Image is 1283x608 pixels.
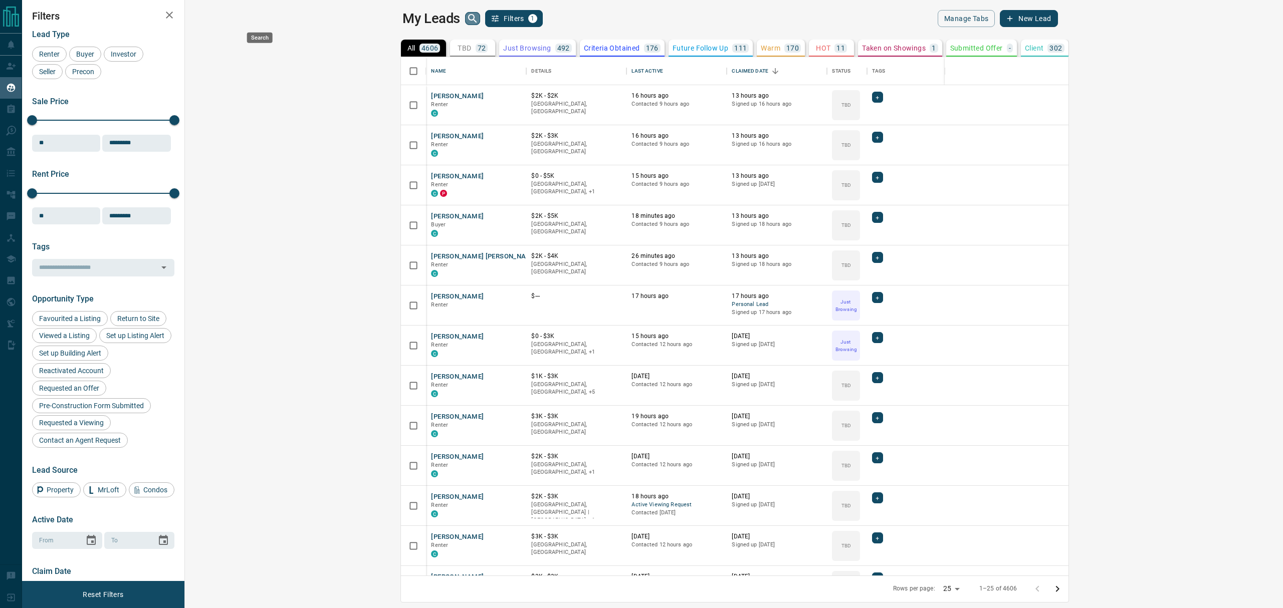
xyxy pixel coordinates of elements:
p: 13 hours ago [732,92,822,100]
p: Submitted Offer [950,45,1003,52]
p: [DATE] [732,372,822,381]
p: 16 hours ago [631,132,722,140]
button: Go to next page [1047,579,1067,599]
button: [PERSON_NAME] [431,452,484,462]
h2: Filters [32,10,174,22]
span: + [876,132,879,142]
p: Just Browsing [503,45,551,52]
div: + [872,412,883,423]
p: TBD [841,221,851,229]
div: Details [531,57,551,85]
p: Criteria Obtained [584,45,640,52]
p: 16 hours ago [631,92,722,100]
p: Just Browsing [833,298,859,313]
p: Signed up 17 hours ago [732,309,822,317]
span: + [876,92,879,102]
span: Renter [431,261,448,268]
p: $0 - $3K [531,332,621,341]
p: Signed up [DATE] [732,461,822,469]
p: TBD [841,261,851,269]
span: + [876,373,879,383]
div: Renter [32,47,67,62]
p: Contacted 9 hours ago [631,260,722,268]
span: Return to Site [114,315,163,323]
div: Contact an Agent Request [32,433,128,448]
div: Name [426,57,526,85]
div: Status [832,57,850,85]
div: Pre-Construction Form Submitted [32,398,151,413]
span: Lead Source [32,465,78,475]
button: Sort [768,64,782,78]
p: [GEOGRAPHIC_DATA], [GEOGRAPHIC_DATA] [531,421,621,436]
div: Return to Site [110,311,166,326]
span: Buyer [73,50,98,58]
div: Tags [872,57,885,85]
p: Toronto [531,341,621,356]
button: search button [465,12,480,25]
p: TBD [841,542,851,549]
button: [PERSON_NAME] [431,292,484,301]
button: [PERSON_NAME] [431,492,484,502]
span: Rent Price [32,169,69,179]
span: Renter [36,50,63,58]
div: Requested an Offer [32,381,106,396]
div: Name [431,57,446,85]
p: 17 hours ago [732,292,822,300]
div: Set up Building Alert [32,346,108,361]
div: Investor [104,47,143,62]
p: Signed up 16 hours ago [732,140,822,148]
p: 19 hours ago [631,412,722,421]
p: Signed up [DATE] [732,341,822,349]
p: 26 minutes ago [631,252,722,260]
p: 17 hours ago [631,292,722,300]
p: 15 hours ago [631,172,722,180]
p: 4606 [421,45,439,52]
span: 1 [529,15,536,22]
div: Precon [65,64,101,79]
button: New Lead [1000,10,1057,27]
button: [PERSON_NAME] [431,132,484,141]
div: condos.ca [431,110,438,117]
p: 302 [1049,45,1062,52]
p: 15 hours ago [631,332,722,341]
p: Toronto [531,180,621,196]
p: Warm [761,45,780,52]
p: Just Browsing [833,338,859,353]
span: Sale Price [32,97,69,106]
span: Renter [431,462,448,468]
p: Contacted 12 hours ago [631,541,722,549]
span: + [876,573,879,583]
span: Set up Building Alert [36,349,105,357]
div: Last Active [631,57,663,85]
div: Set up Listing Alert [99,328,171,343]
span: Lead Type [32,30,70,39]
div: condos.ca [431,510,438,517]
div: + [872,532,883,543]
span: Reactivated Account [36,367,107,375]
button: Open [157,260,171,274]
p: $1K - $3K [531,372,621,381]
span: + [876,252,879,262]
p: Contacted 9 hours ago [631,100,722,108]
p: [GEOGRAPHIC_DATA], [GEOGRAPHIC_DATA] [531,541,621,556]
button: Choose date [81,530,101,550]
h1: My Leads [402,11,460,27]
p: Taken on Showings [862,45,926,52]
span: Renter [431,301,448,308]
p: 11 [836,45,845,52]
button: Reset Filters [76,586,130,603]
p: [GEOGRAPHIC_DATA], [GEOGRAPHIC_DATA] [531,220,621,236]
p: Signed up 16 hours ago [732,100,822,108]
span: Requested an Offer [36,384,103,392]
button: Manage Tabs [938,10,995,27]
div: condos.ca [431,190,438,197]
p: $3K - $3K [531,532,621,541]
div: + [872,92,883,103]
div: Favourited a Listing [32,311,108,326]
p: [DATE] [631,452,722,461]
p: $0 - $5K [531,172,621,180]
div: Property [32,482,81,497]
p: [DATE] [732,572,822,581]
span: Viewed a Listing [36,332,93,340]
span: Renter [431,141,448,148]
